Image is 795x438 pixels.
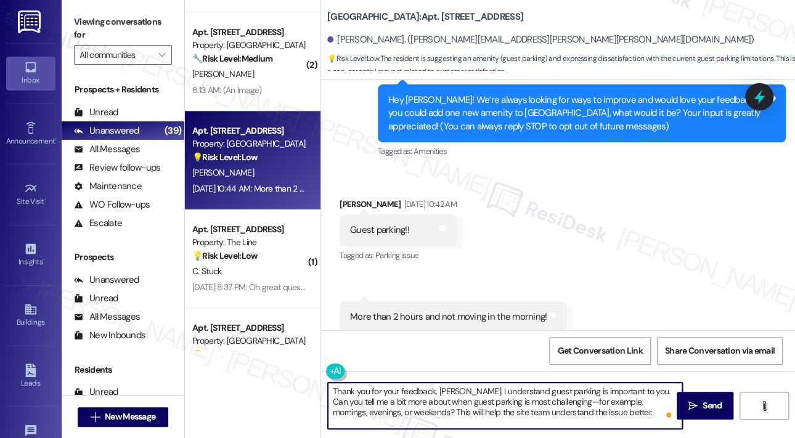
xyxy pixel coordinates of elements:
[74,198,150,211] div: WO Follow-ups
[74,124,139,137] div: Unanswered
[192,236,306,249] div: Property: The Line
[55,135,57,144] span: •
[6,299,55,332] a: Buildings
[74,106,118,119] div: Unread
[192,223,306,236] div: Apt. [STREET_ADDRESS]
[74,310,140,323] div: All Messages
[79,45,152,65] input: All communities
[401,198,457,211] div: [DATE] 10:42 AM
[328,383,682,429] textarea: To enrich screen reader interactions, please activate Accessibility in Grammarly extension settings
[6,57,55,90] a: Inbox
[549,337,650,365] button: Get Conversation Link
[192,152,258,163] strong: 💡 Risk Level: Low
[6,178,55,211] a: Site Visit •
[78,407,169,427] button: New Message
[161,121,184,140] div: (39)
[388,94,766,133] div: Hey [PERSON_NAME]! We’re always looking for ways to improve and would love your feedback. If you ...
[192,84,262,95] div: 8:13 AM: (An Image)
[62,363,184,376] div: Residents
[43,256,44,264] span: •
[414,146,447,156] span: Amenities
[350,224,409,237] div: Guest parking!!
[703,399,722,412] span: Send
[192,322,306,335] div: Apt. [STREET_ADDRESS]
[18,10,43,33] img: ResiDesk Logo
[158,50,165,60] i: 
[74,386,118,399] div: Unread
[6,360,55,393] a: Leads
[340,246,457,264] div: Tagged as:
[6,238,55,272] a: Insights •
[759,401,768,411] i: 
[327,10,523,23] b: [GEOGRAPHIC_DATA]: Apt. [STREET_ADDRESS]
[378,142,786,160] div: Tagged as:
[192,68,254,79] span: [PERSON_NAME]
[192,53,272,64] strong: 🔧 Risk Level: Medium
[74,274,139,286] div: Unanswered
[327,33,754,46] div: [PERSON_NAME]. ([PERSON_NAME][EMAIL_ADDRESS][PERSON_NAME][PERSON_NAME][DOMAIN_NAME])
[74,143,140,156] div: All Messages
[327,52,795,79] span: : The resident is suggesting an amenity (guest parking) and expressing dissatisfaction with the c...
[192,39,306,52] div: Property: [GEOGRAPHIC_DATA]
[74,12,172,45] label: Viewing conversations for
[192,183,432,194] div: [DATE] 10:44 AM: More than 2 hours and not moving in the morning!
[688,401,698,411] i: 
[557,344,642,357] span: Get Conversation Link
[192,124,306,137] div: Apt. [STREET_ADDRESS]
[74,161,160,174] div: Review follow-ups
[62,83,184,96] div: Prospects + Residents
[44,195,46,204] span: •
[327,54,379,63] strong: 💡 Risk Level: Low
[665,344,775,357] span: Share Conversation via email
[192,282,562,293] div: [DATE] 8:37 PM: Oh great question, I guess either a ping pong table or [PERSON_NAME] machine, thanks
[192,26,306,39] div: Apt. [STREET_ADDRESS]
[74,292,118,305] div: Unread
[340,198,457,215] div: [PERSON_NAME]
[105,410,155,423] span: New Message
[74,180,142,193] div: Maintenance
[192,167,254,178] span: [PERSON_NAME]
[375,250,418,261] span: Parking issue
[192,335,306,347] div: Property: [GEOGRAPHIC_DATA]
[192,266,221,277] span: C. Stuck
[192,137,306,150] div: Property: [GEOGRAPHIC_DATA]
[62,251,184,264] div: Prospects
[192,250,258,261] strong: 💡 Risk Level: Low
[192,349,258,360] strong: 💡 Risk Level: Low
[74,329,145,342] div: New Inbounds
[91,412,100,422] i: 
[350,310,547,323] div: More than 2 hours and not moving in the morning!
[74,217,122,230] div: Escalate
[657,337,783,365] button: Share Conversation via email
[677,392,733,420] button: Send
